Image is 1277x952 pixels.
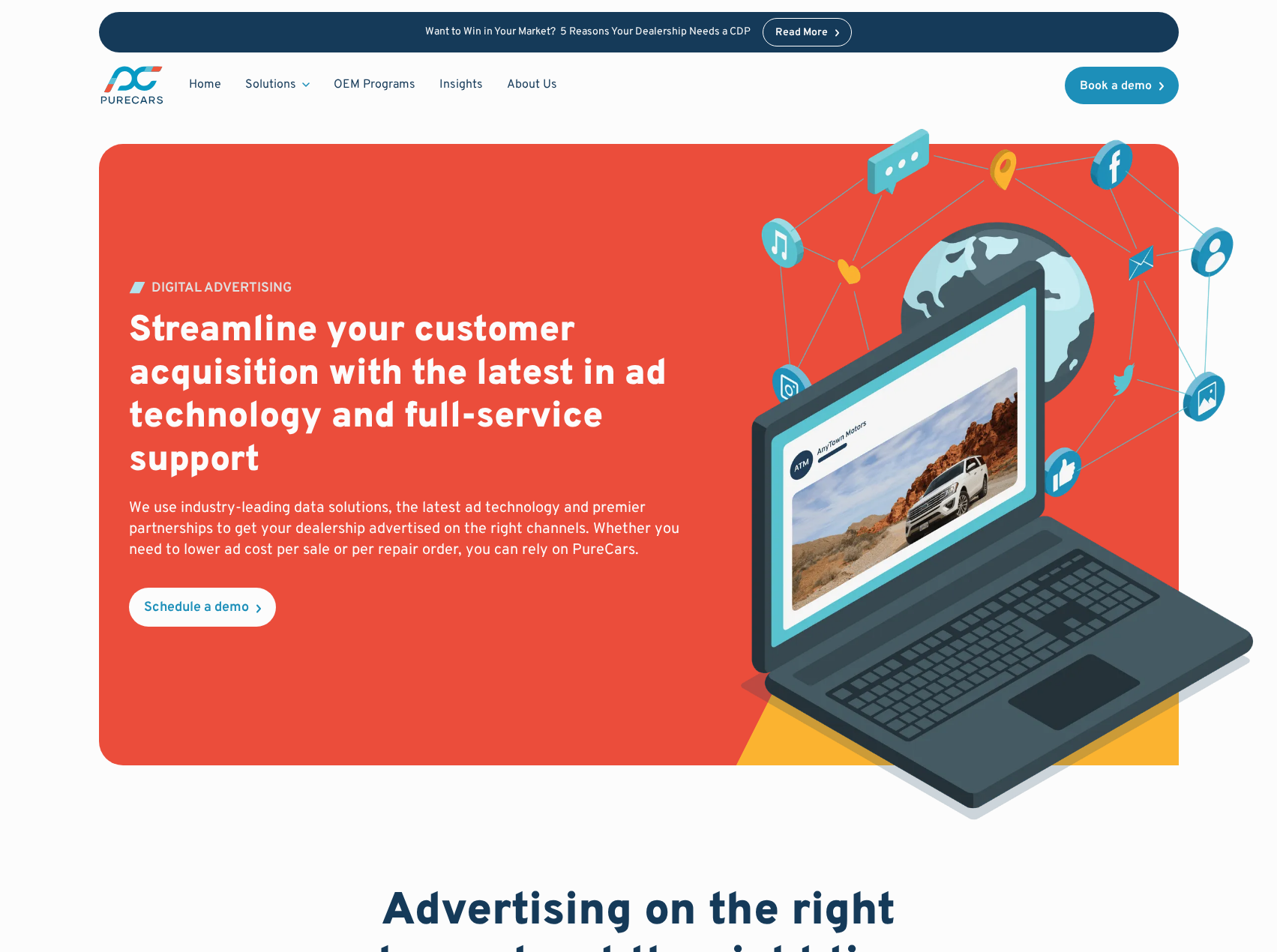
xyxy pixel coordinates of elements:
a: Schedule a demo [129,588,276,627]
a: Read More [763,18,853,46]
a: OEM Programs [322,70,427,99]
div: Solutions [245,76,296,93]
a: Home [177,70,233,99]
a: About Us [495,70,569,99]
p: We use industry-leading data solutions, the latest ad technology and premier partnerships to get ... [129,498,710,561]
img: digital advertising mockup showing sample social media post and network illustration [731,129,1267,824]
div: Schedule a demo [144,601,249,615]
img: purecars logo [99,64,165,106]
a: Insights [427,70,495,99]
p: Want to Win in Your Market? 5 Reasons Your Dealership Needs a CDP [425,26,751,39]
div: DIGITAL ADVERTISING [151,282,292,295]
div: Read More [775,28,828,38]
div: Solutions [233,70,322,99]
h2: Streamline your customer acquisition with the latest in ad technology and full-service support [129,310,710,483]
div: Book a demo [1080,80,1152,92]
a: main [99,64,165,106]
a: Book a demo [1065,67,1179,104]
